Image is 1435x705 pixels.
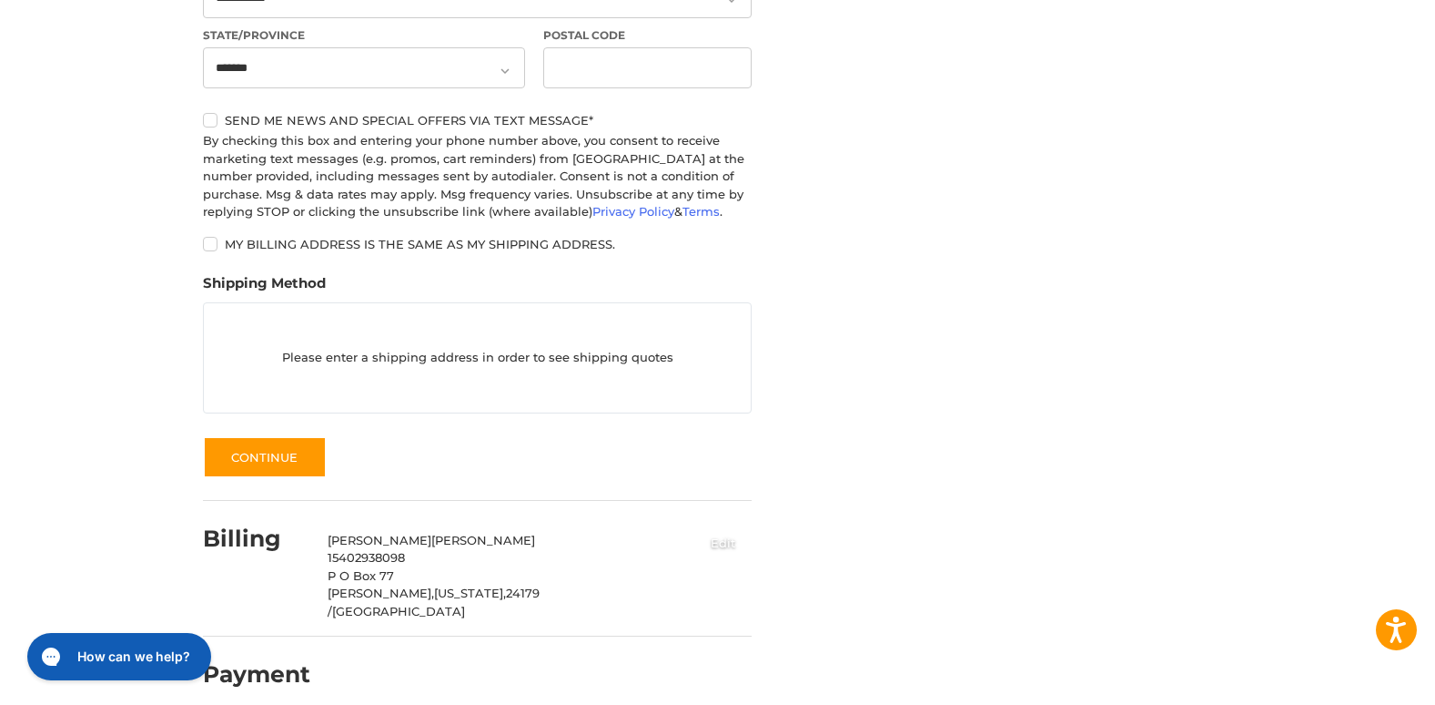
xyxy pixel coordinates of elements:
div: By checking this box and entering your phone number above, you consent to receive marketing text ... [203,132,752,221]
span: [US_STATE], [434,586,506,600]
a: Privacy Policy [592,204,674,219]
span: P O Box 77 [328,568,394,583]
iframe: Gorgias live chat messenger [18,627,217,687]
button: Edit [695,527,752,557]
label: State/Province [203,27,525,44]
h2: Payment [203,660,310,689]
span: 15402938098 [328,550,405,565]
span: [GEOGRAPHIC_DATA] [332,604,465,618]
span: [PERSON_NAME], [328,586,434,600]
button: Continue [203,436,327,478]
label: My billing address is the same as my shipping address. [203,237,752,251]
span: [PERSON_NAME] [328,533,431,547]
h2: Billing [203,525,309,553]
a: Terms [682,204,720,219]
label: Send me news and special offers via text message* [203,113,752,128]
span: [PERSON_NAME] [431,533,535,547]
p: Please enter a shipping address in order to see shipping quotes [204,341,751,376]
label: Postal Code [543,27,753,44]
legend: Shipping Method [203,273,326,302]
span: 24179 / [328,586,540,618]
